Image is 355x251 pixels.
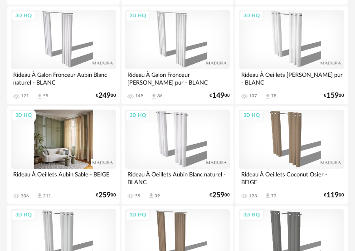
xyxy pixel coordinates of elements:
[249,93,257,99] div: 107
[11,110,36,121] div: 3D HQ
[122,106,234,204] a: 3D HQ Rideau À Oeillets Aubin Blanc naturel - BLANC 59 Download icon 39 €25900
[324,192,344,198] div: € 00
[151,93,157,100] span: Download icon
[125,169,230,187] div: Rideau À Oeillets Aubin Blanc naturel - BLANC
[21,93,29,99] div: 121
[21,193,29,199] div: 306
[239,169,344,187] div: Rideau À Oeillets Coconut Osier - BEIGE
[239,69,344,87] div: Rideau À Oeillets [PERSON_NAME] pur - BLANC
[209,93,230,99] div: € 00
[249,193,257,199] div: 123
[11,10,36,22] div: 3D HQ
[126,110,150,121] div: 3D HQ
[36,93,43,100] span: Download icon
[326,93,339,99] span: 159
[36,192,43,199] span: Download icon
[7,106,120,204] a: 3D HQ Rideau À Oeillets Aubin Sable - BEIGE 306 Download icon 211 €25900
[209,192,230,198] div: € 00
[11,69,116,87] div: Rideau À Galon Fronceur Aubin Blanc naturel - BLANC
[43,93,49,99] div: 59
[148,192,155,199] span: Download icon
[96,93,116,99] div: € 00
[96,192,116,198] div: € 00
[239,110,264,121] div: 3D HQ
[235,6,348,104] a: 3D HQ Rideau À Oeillets [PERSON_NAME] pur - BLANC 107 Download icon 78 €15900
[271,193,277,199] div: 73
[98,192,111,198] span: 259
[212,192,224,198] span: 259
[239,10,264,22] div: 3D HQ
[212,93,224,99] span: 149
[157,93,163,99] div: 86
[235,106,348,204] a: 3D HQ Rideau À Oeillets Coconut Osier - BEIGE 123 Download icon 73 €11900
[11,210,36,221] div: 3D HQ
[7,6,120,104] a: 3D HQ Rideau À Galon Fronceur Aubin Blanc naturel - BLANC 121 Download icon 59 €24900
[126,210,150,221] div: 3D HQ
[326,192,339,198] span: 119
[264,192,271,199] span: Download icon
[126,10,150,22] div: 3D HQ
[135,93,143,99] div: 149
[98,93,111,99] span: 249
[135,193,141,199] div: 59
[271,93,277,99] div: 78
[122,6,234,104] a: 3D HQ Rideau À Galon Fronceur [PERSON_NAME] pur - BLANC 149 Download icon 86 €14900
[155,193,160,199] div: 39
[43,193,51,199] div: 211
[264,93,271,100] span: Download icon
[239,210,264,221] div: 3D HQ
[125,69,230,87] div: Rideau À Galon Fronceur [PERSON_NAME] pur - BLANC
[11,169,116,187] div: Rideau À Oeillets Aubin Sable - BEIGE
[324,93,344,99] div: € 00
